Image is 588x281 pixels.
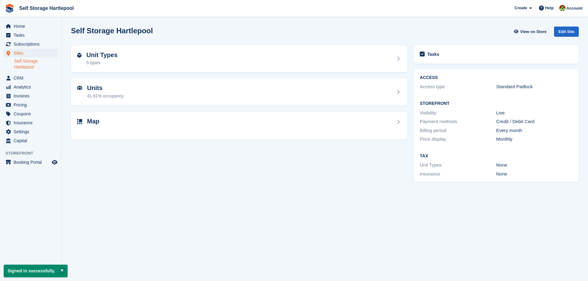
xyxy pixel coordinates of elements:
[515,5,527,11] span: Create
[87,118,99,125] h2: Map
[420,75,573,80] h2: ACCESS
[14,158,51,167] span: Booking Portal
[3,136,58,145] a: menu
[14,22,51,31] span: Home
[14,136,51,145] span: Capital
[6,150,61,156] span: Storefront
[420,127,496,134] div: Billing period
[14,58,58,70] a: Self Storage Hartlepool
[3,22,58,31] a: menu
[3,31,58,39] a: menu
[71,27,153,35] h2: Self Storage Hartlepool
[496,118,573,125] div: Credit / Debit Card
[420,162,496,169] div: Unit Types
[420,171,496,178] div: Insurance
[51,159,58,166] a: Preview store
[420,136,496,143] div: Price display
[87,85,123,92] h2: Units
[420,154,573,159] h2: Tax
[420,101,573,106] h2: Storefront
[496,110,573,117] div: Live
[14,110,51,118] span: Coupons
[3,158,58,167] a: menu
[3,118,58,127] a: menu
[3,40,58,48] a: menu
[14,31,51,39] span: Tasks
[496,171,573,178] div: None
[3,49,58,57] a: menu
[496,162,573,169] div: None
[14,74,51,82] span: CRM
[14,118,51,127] span: Insurance
[520,29,547,35] span: View on Store
[77,119,82,124] img: map-icn-33ee37083ee616e46c38cad1a60f524a97daa1e2b2c8c0bc3eb3415660979fc1.svg
[427,52,439,57] h2: Tasks
[5,4,14,13] img: stora-icon-8386f47178a22dfd0bd8f6a31ec36ba5ce8667c1dd55bd0f319d3a0aa187defe.svg
[14,92,51,100] span: Invoices
[559,5,565,11] img: Woods Removals
[71,45,407,72] a: Unit Types 5 types
[420,83,496,90] div: Access type
[14,40,51,48] span: Subscriptions
[3,127,58,136] a: menu
[77,86,82,90] img: unit-icn-7be61d7bf1b0ce9d3e12c5938cc71ed9869f7b940bace4675aadf7bd6d80202e.svg
[4,265,68,277] p: Signed in successfully.
[545,5,554,11] span: Help
[87,93,123,99] div: 41.81% occupancy
[3,83,58,91] a: menu
[3,110,58,118] a: menu
[14,83,51,91] span: Analytics
[554,27,579,37] div: Edit Site
[554,27,579,39] a: Edit Site
[496,127,573,134] div: Every month
[513,27,549,37] a: View on Store
[14,127,51,136] span: Settings
[14,101,51,109] span: Pricing
[420,118,496,125] div: Payment methods
[77,53,81,58] img: unit-type-icn-2b2737a686de81e16bb02015468b77c625bbabd49415b5ef34ead5e3b44a266d.svg
[17,3,76,13] a: Self Storage Hartlepool
[420,110,496,117] div: Visibility
[3,74,58,82] a: menu
[86,52,118,59] h2: Unit Types
[496,83,573,90] div: Standard Padlock
[3,92,58,100] a: menu
[3,101,58,109] a: menu
[86,60,118,66] div: 5 types
[14,49,51,57] span: Sites
[566,5,582,11] span: Account
[71,78,407,105] a: Units 41.81% occupancy
[496,136,573,143] div: Monthly
[71,112,407,140] a: Map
